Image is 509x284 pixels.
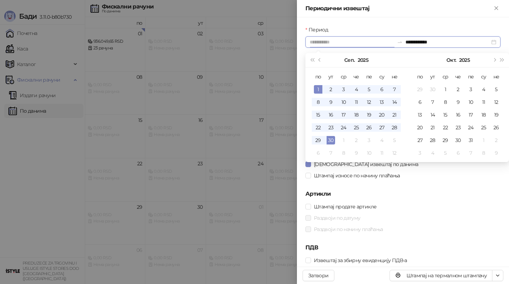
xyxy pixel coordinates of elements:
[416,123,424,132] div: 20
[350,83,363,96] td: 2025-09-04
[452,83,464,96] td: 2025-10-02
[416,149,424,157] div: 3
[365,85,373,94] div: 5
[426,121,439,134] td: 2025-10-21
[459,53,470,67] button: Изабери годину
[426,83,439,96] td: 2025-09-30
[464,108,477,121] td: 2025-10-17
[426,70,439,83] th: ут
[454,149,462,157] div: 6
[397,39,403,45] span: swap-right
[312,121,324,134] td: 2025-09-22
[358,53,368,67] button: Изабери годину
[452,147,464,159] td: 2025-11-06
[311,225,386,233] span: Раздвоји по начину плаћања
[375,121,388,134] td: 2025-09-27
[390,98,399,106] div: 14
[441,111,450,119] div: 15
[311,160,421,168] span: [DEMOGRAPHIC_DATA] извештај по данима
[312,83,324,96] td: 2025-09-01
[467,123,475,132] div: 24
[363,134,375,147] td: 2025-10-03
[428,111,437,119] div: 14
[311,172,403,179] span: Штампај износе по начину плаћања
[363,70,375,83] th: пе
[339,149,348,157] div: 8
[439,147,452,159] td: 2025-11-05
[464,147,477,159] td: 2025-11-07
[365,149,373,157] div: 10
[441,98,450,106] div: 8
[414,70,426,83] th: по
[324,108,337,121] td: 2025-09-16
[327,136,335,144] div: 30
[324,134,337,147] td: 2025-09-30
[324,83,337,96] td: 2025-09-02
[492,111,501,119] div: 19
[310,38,394,46] input: Период
[477,121,490,134] td: 2025-10-25
[365,111,373,119] div: 19
[344,53,355,67] button: Изабери месец
[314,149,322,157] div: 6
[324,96,337,108] td: 2025-09-09
[352,98,361,106] div: 11
[327,85,335,94] div: 2
[375,147,388,159] td: 2025-10-11
[363,108,375,121] td: 2025-09-19
[439,96,452,108] td: 2025-10-08
[452,96,464,108] td: 2025-10-09
[312,134,324,147] td: 2025-09-29
[352,85,361,94] div: 4
[452,121,464,134] td: 2025-10-23
[365,136,373,144] div: 3
[390,123,399,132] div: 28
[426,134,439,147] td: 2025-10-28
[305,4,492,13] div: Периодични извештај
[352,123,361,132] div: 25
[464,70,477,83] th: пе
[416,136,424,144] div: 27
[337,108,350,121] td: 2025-09-17
[428,123,437,132] div: 21
[414,121,426,134] td: 2025-10-20
[414,108,426,121] td: 2025-10-13
[339,136,348,144] div: 1
[350,134,363,147] td: 2025-10-02
[490,53,498,67] button: Следећи месец (PageDown)
[397,39,403,45] span: to
[477,108,490,121] td: 2025-10-18
[452,108,464,121] td: 2025-10-16
[492,4,501,13] button: Close
[388,134,401,147] td: 2025-10-05
[363,96,375,108] td: 2025-09-12
[490,83,503,96] td: 2025-10-05
[327,111,335,119] div: 16
[324,147,337,159] td: 2025-10-07
[388,147,401,159] td: 2025-10-12
[363,83,375,96] td: 2025-09-05
[337,70,350,83] th: ср
[312,147,324,159] td: 2025-10-06
[477,96,490,108] td: 2025-10-11
[479,98,488,106] div: 11
[490,108,503,121] td: 2025-10-19
[375,96,388,108] td: 2025-09-13
[428,149,437,157] div: 4
[454,85,462,94] div: 2
[490,70,503,83] th: не
[454,123,462,132] div: 23
[339,111,348,119] div: 17
[477,70,490,83] th: су
[365,98,373,106] div: 12
[467,98,475,106] div: 10
[388,96,401,108] td: 2025-09-14
[314,98,322,106] div: 8
[312,96,324,108] td: 2025-09-08
[477,147,490,159] td: 2025-11-08
[467,111,475,119] div: 17
[479,149,488,157] div: 8
[312,108,324,121] td: 2025-09-15
[388,83,401,96] td: 2025-09-07
[363,121,375,134] td: 2025-09-26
